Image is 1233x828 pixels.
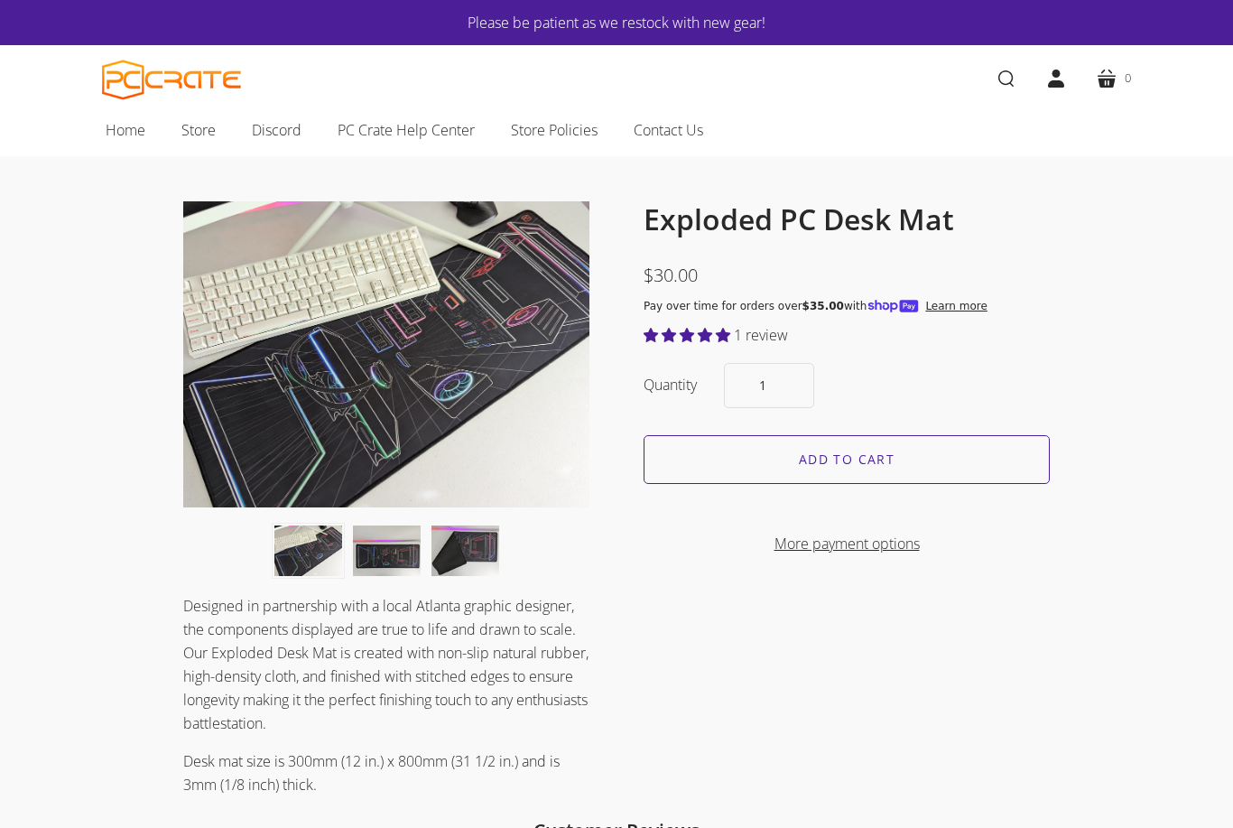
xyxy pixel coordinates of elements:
button: Desk mat on desk with keyboard, monitor, and mouse. thumbnail [274,526,342,576]
button: Desk mat with exploded PC art thumbnail [353,526,421,576]
p: Desk mat size is 300mm (12 in.) x 800mm (31 1/2 in.) and is 3mm (1/8 inch) thick. [183,749,589,796]
a: 0 [1081,53,1145,104]
button: Image of folded desk mat thumbnail [431,526,499,576]
span: 0 [1125,69,1131,88]
span: Discord [252,118,301,142]
span: Store [181,118,216,142]
a: More payment options [644,532,1050,555]
span: 5.00 stars [644,325,734,345]
p: Designed in partnership with a local Atlanta graphic designer, the components displayed are true ... [183,594,589,735]
span: Contact Us [634,118,703,142]
a: Home [88,111,163,149]
a: Store [163,111,234,149]
span: 1 review [734,325,788,345]
a: Discord [234,111,320,149]
span: PC Crate Help Center [338,118,475,142]
a: Contact Us [616,111,721,149]
input: Add to cart [644,435,1050,484]
a: PC CRATE [102,60,242,100]
span: Store Policies [511,118,598,142]
a: PC Crate Help Center [320,111,493,149]
label: Quantity [644,373,697,396]
a: Please be patient as we restock with new gear! [156,11,1077,34]
a: Store Policies [493,111,616,149]
h1: Exploded PC Desk Mat [644,201,1050,237]
img: Desk mat on desk with keyboard, monitor, and mouse. [183,201,589,507]
span: $30.00 [644,263,698,287]
nav: Main navigation [75,111,1158,156]
span: Home [106,118,145,142]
